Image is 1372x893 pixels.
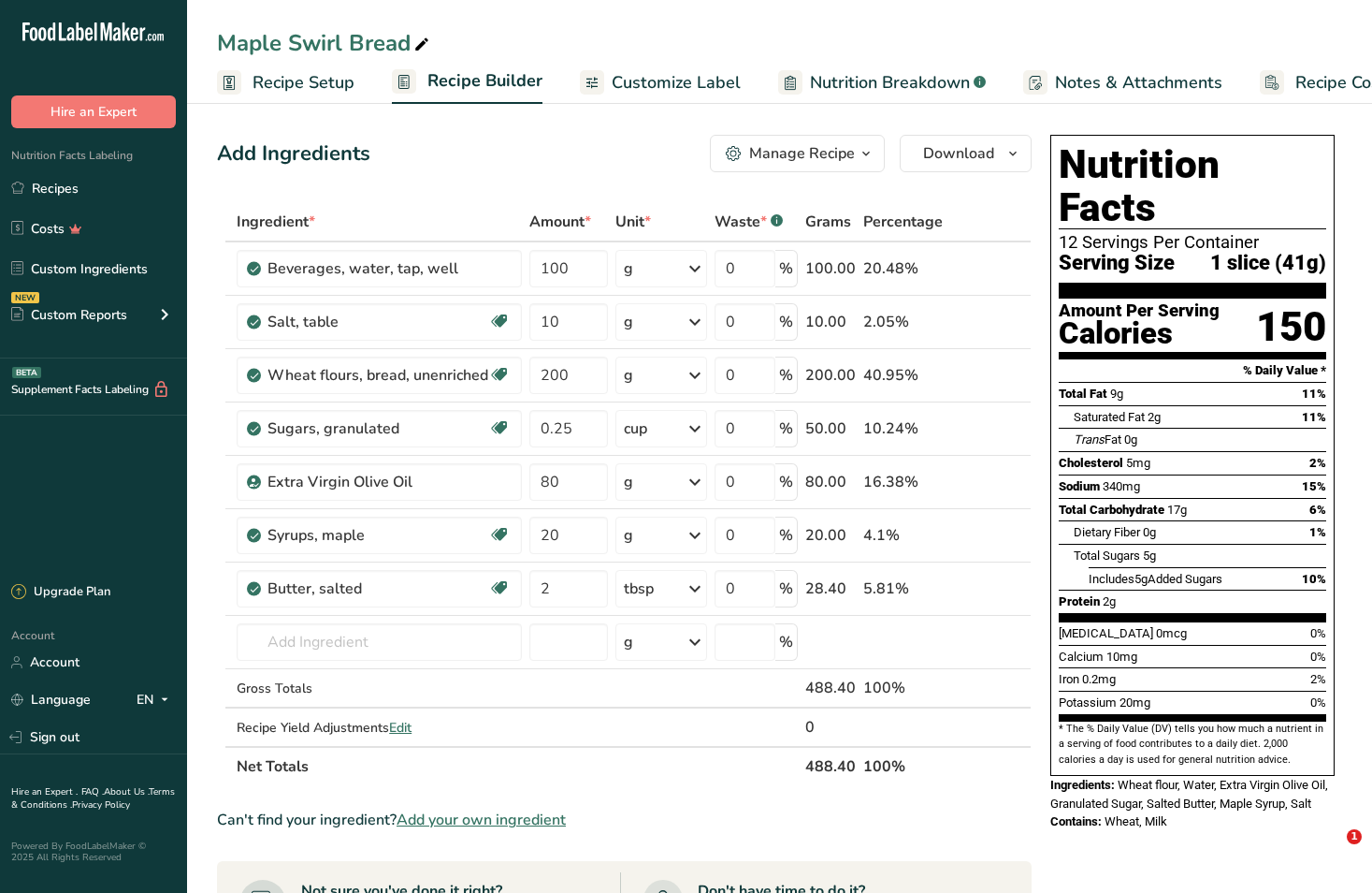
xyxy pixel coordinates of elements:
[237,679,522,698] div: Gross Totals
[1059,456,1123,470] span: Cholesterol
[1302,479,1326,493] span: 15%
[529,211,591,233] span: Amount
[1055,70,1222,95] span: Notes & Attachments
[1059,359,1326,382] section: % Daily Value *
[1059,233,1326,252] div: 12 Servings Per Container
[1310,672,1326,686] span: 2%
[1050,778,1115,792] span: Ingredients:
[900,135,1032,172] button: Download
[1119,695,1150,710] span: 20mg
[923,142,994,165] span: Download
[11,305,127,325] div: Custom Reports
[11,583,110,602] div: Upgrade Plan
[237,623,522,661] input: Add Ingredient
[624,578,654,600] div: tbsp
[1310,695,1326,710] span: 0%
[267,257,501,280] div: Beverages, water, tap, well
[1256,302,1326,352] div: 150
[805,524,856,547] div: 20.00
[1074,525,1140,539] span: Dietary Fiber
[11,292,39,303] div: NEW
[397,809,566,831] span: Add your own ingredient
[217,62,354,104] a: Recipe Setup
[1059,503,1164,517] span: Total Carbohydrate
[863,471,943,493] div: 16.38%
[624,471,633,493] div: g
[1309,456,1326,470] span: 2%
[863,524,943,547] div: 4.1%
[1143,525,1156,539] span: 0g
[1059,672,1079,686] span: Iron
[237,718,522,738] div: Recipe Yield Adjustments
[1302,387,1326,401] span: 11%
[1309,503,1326,517] span: 6%
[805,364,856,387] div: 200.00
[11,683,91,716] a: Language
[1148,410,1161,424] span: 2g
[392,60,542,105] a: Recipe Builder
[1302,572,1326,586] span: 10%
[715,211,783,233] div: Waste
[1143,549,1156,563] span: 5g
[624,364,633,387] div: g
[805,471,856,493] div: 80.00
[1059,387,1107,401] span: Total Fat
[1059,722,1326,768] section: * The % Daily Value (DV) tells you how much a nutrient in a serving of food contributes to a dail...
[104,785,149,798] a: About Us .
[805,578,856,600] div: 28.40
[1059,650,1104,664] span: Calcium
[863,364,943,387] div: 40.95%
[81,785,104,798] a: FAQ .
[615,211,651,233] span: Unit
[1124,432,1137,446] span: 0g
[1074,410,1145,424] span: Saturated Fat
[1347,829,1362,844] span: 1
[217,139,370,169] div: Add Ingredients
[11,95,176,128] button: Hire an Expert
[624,631,633,653] div: g
[11,785,78,798] a: Hire an Expert .
[217,809,1032,831] div: Can't find your ingredient?
[1134,572,1148,586] span: 5g
[1126,456,1150,470] span: 5mg
[580,62,741,104] a: Customize Label
[267,524,488,547] div: Syrups, maple
[1156,626,1187,640] span: 0mcg
[11,841,176,863] div: Powered By FoodLabelMaker © 2025 All Rights Reserved
[805,677,856,699] div: 488.40
[1074,549,1140,563] span: Total Sugars
[1023,62,1222,104] a: Notes & Attachments
[1059,695,1117,710] span: Potassium
[863,211,943,233] span: Percentage
[863,417,943,440] div: 10.24%
[1074,432,1105,446] i: Trans
[1103,479,1140,493] span: 340mg
[805,211,851,233] span: Grams
[1059,479,1100,493] span: Sodium
[1308,829,1353,874] iframe: Intercom live chat
[267,578,488,600] div: Butter, salted
[1082,672,1116,686] span: 0.2mg
[1309,525,1326,539] span: 1%
[810,70,970,95] span: Nutrition Breakdown
[778,62,986,104] a: Nutrition Breakdown
[1074,432,1121,446] span: Fat
[267,364,488,387] div: Wheat flours, bread, unenriched
[237,211,315,233] span: Ingredient
[749,142,855,165] div: Manage Recipe
[1059,626,1153,640] span: [MEDICAL_DATA]
[72,798,130,812] a: Privacy Policy
[805,311,856,333] div: 10.00
[624,417,647,440] div: cup
[624,257,633,280] div: g
[233,746,802,785] th: Net Totals
[1059,302,1220,320] div: Amount Per Serving
[389,719,412,737] span: Edit
[863,677,943,699] div: 100%
[12,367,41,378] div: BETA
[1310,626,1326,640] span: 0%
[267,417,488,440] div: Sugars, granulated
[217,26,433,60] div: Maple Swirl Bread
[863,311,943,333] div: 2.05%
[1110,387,1123,401] span: 9g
